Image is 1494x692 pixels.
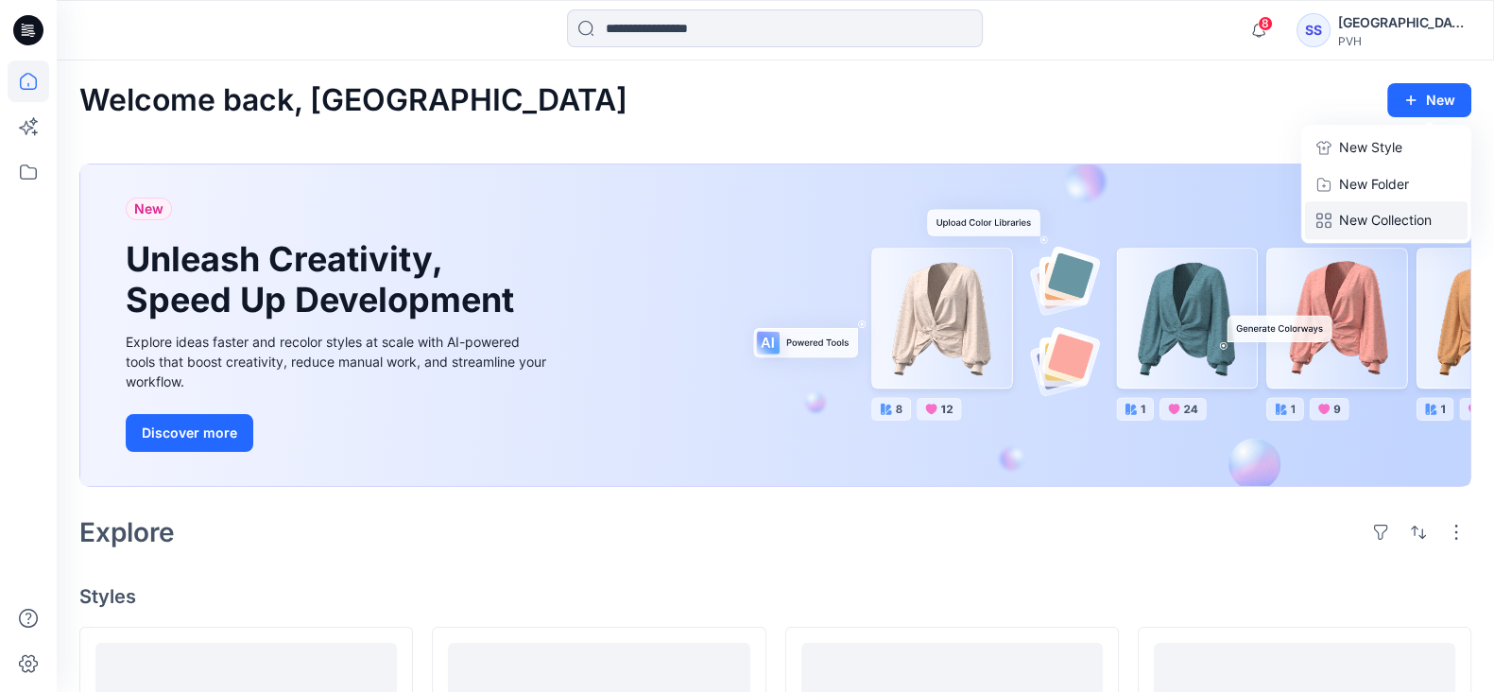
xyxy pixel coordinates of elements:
[126,239,523,320] h1: Unleash Creativity, Speed Up Development
[1339,174,1409,194] p: New Folder
[1338,11,1470,34] div: [GEOGRAPHIC_DATA]
[1387,83,1471,117] button: New
[79,585,1471,608] h4: Styles
[1297,13,1331,47] div: SS
[126,414,253,452] button: Discover more
[1339,136,1402,159] p: New Style
[1305,129,1468,166] a: New Style
[1339,209,1432,232] p: New Collection
[126,414,551,452] a: Discover more
[1258,16,1273,31] span: 8
[79,83,627,118] h2: Welcome back, [GEOGRAPHIC_DATA]
[1338,34,1470,48] div: PVH
[126,332,551,391] div: Explore ideas faster and recolor styles at scale with AI-powered tools that boost creativity, red...
[79,517,175,547] h2: Explore
[134,198,163,220] span: New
